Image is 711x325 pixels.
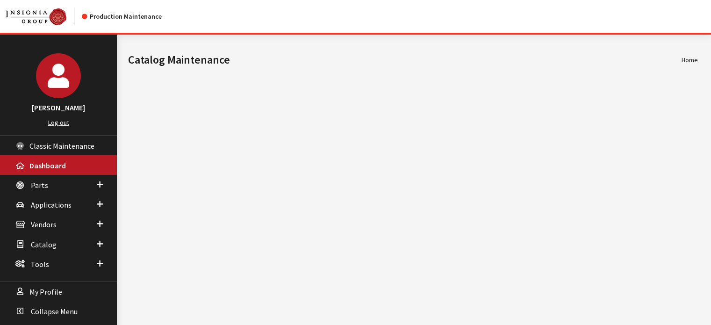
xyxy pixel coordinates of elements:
[31,260,49,269] span: Tools
[29,141,94,151] span: Classic Maintenance
[31,181,48,190] span: Parts
[9,102,108,113] h3: [PERSON_NAME]
[82,12,162,22] div: Production Maintenance
[6,7,82,25] a: Insignia Group logo
[31,240,57,249] span: Catalog
[682,55,698,65] li: Home
[36,53,81,98] img: Kirsten Dart
[29,161,66,170] span: Dashboard
[6,8,66,25] img: Catalog Maintenance
[31,307,78,316] span: Collapse Menu
[48,118,69,127] a: Log out
[29,287,62,296] span: My Profile
[128,51,682,68] h1: Catalog Maintenance
[31,200,72,209] span: Applications
[31,220,57,230] span: Vendors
